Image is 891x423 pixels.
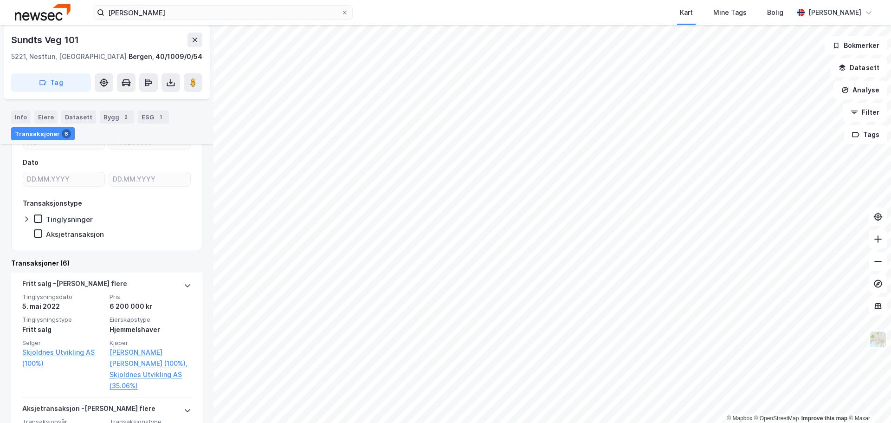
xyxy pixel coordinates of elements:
[104,6,341,20] input: Søk på adresse, matrikkel, gårdeiere, leietakere eller personer
[15,4,71,20] img: newsec-logo.f6e21ccffca1b3a03d2d.png
[869,331,887,348] img: Z
[680,7,693,18] div: Kart
[121,112,130,122] div: 2
[23,198,82,209] div: Transaksjonstype
[22,278,127,293] div: Fritt salg - [PERSON_NAME] flere
[831,59,887,77] button: Datasett
[11,51,127,62] div: 5221, Nesttun, [GEOGRAPHIC_DATA]
[62,129,71,138] div: 6
[110,324,191,335] div: Hjemmelshaver
[767,7,783,18] div: Bolig
[61,111,96,124] div: Datasett
[110,339,191,347] span: Kjøper
[11,258,202,269] div: Transaksjoner (6)
[110,316,191,324] span: Eierskapstype
[11,111,31,124] div: Info
[110,301,191,312] div: 6 200 000 kr
[22,347,104,369] a: Skjoldnes Utvikling AS (100%)
[833,81,887,99] button: Analyse
[138,111,169,124] div: ESG
[110,369,191,391] a: Skjoldnes Utvikling AS (35.06%)
[129,51,202,62] div: Bergen, 40/1009/0/54
[46,230,104,239] div: Aksjetransaksjon
[100,111,134,124] div: Bygg
[22,301,104,312] div: 5. mai 2022
[808,7,861,18] div: [PERSON_NAME]
[34,111,58,124] div: Eiere
[22,339,104,347] span: Selger
[110,293,191,301] span: Pris
[156,112,165,122] div: 1
[11,127,75,140] div: Transaksjoner
[825,36,887,55] button: Bokmerker
[46,215,93,224] div: Tinglysninger
[713,7,747,18] div: Mine Tags
[727,415,752,422] a: Mapbox
[11,73,91,92] button: Tag
[23,172,104,186] input: DD.MM.YYYY
[110,347,191,369] a: [PERSON_NAME] [PERSON_NAME] (100%),
[845,378,891,423] iframe: Chat Widget
[22,293,104,301] span: Tinglysningsdato
[844,125,887,144] button: Tags
[11,33,81,47] div: Sundts Veg 101
[109,172,190,186] input: DD.MM.YYYY
[801,415,847,422] a: Improve this map
[754,415,799,422] a: OpenStreetMap
[843,103,887,122] button: Filter
[22,316,104,324] span: Tinglysningstype
[22,403,155,418] div: Aksjetransaksjon - [PERSON_NAME] flere
[22,324,104,335] div: Fritt salg
[23,157,39,168] div: Dato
